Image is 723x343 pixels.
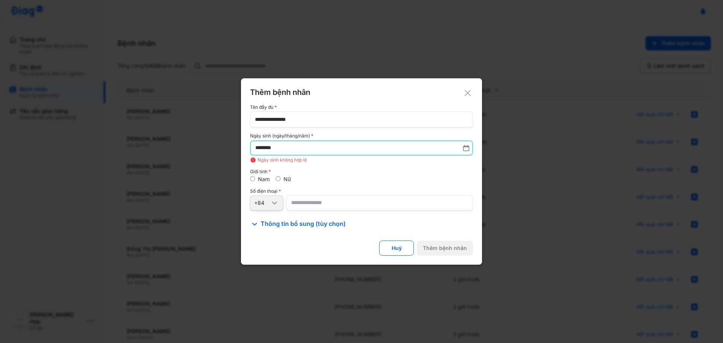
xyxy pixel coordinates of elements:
[417,241,473,256] button: Thêm bệnh nhân
[250,189,473,194] div: Số điện thoại
[261,220,346,229] span: Thông tin bổ sung (tùy chọn)
[258,176,270,182] label: Nam
[379,241,414,256] button: Huỷ
[284,176,291,182] label: Nữ
[250,169,473,174] div: Giới tính
[250,157,473,163] div: Ngày sinh không hợp lệ
[250,87,473,97] div: Thêm bệnh nhân
[423,245,467,252] div: Thêm bệnh nhân
[250,133,473,139] div: Ngày sinh (ngày/tháng/năm)
[254,200,270,206] div: +84
[250,105,473,110] div: Tên đầy đủ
